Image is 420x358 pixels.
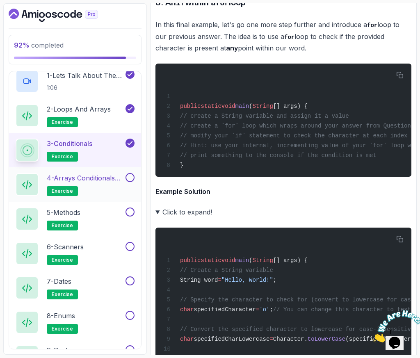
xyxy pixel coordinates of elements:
[252,103,273,109] span: String
[9,9,117,22] a: Dashboard
[47,276,71,286] p: 7 - Dates
[269,306,273,313] span: ;
[249,257,252,264] span: (
[16,104,135,127] button: 2-Loops and Arraysexercise
[47,242,84,252] p: 6 - Scanners
[252,257,273,264] span: String
[16,242,135,265] button: 6-Scannersexercise
[194,306,256,313] span: specifiedCharacter
[16,139,135,162] button: 3-Conditionalsexercise
[180,277,218,283] span: String word
[180,152,377,159] span: // print something to the console if the condition is met
[269,336,273,342] span: =
[221,103,235,109] span: void
[16,276,135,299] button: 7-Datesexercise
[249,103,252,109] span: (
[3,3,7,10] span: 1
[52,153,73,160] span: exercise
[3,3,54,36] img: Chat attention grabber
[273,277,276,283] span: ;
[218,277,221,283] span: =
[235,257,249,264] span: main
[52,188,73,194] span: exercise
[226,44,238,52] strong: any
[369,307,420,346] iframe: chat widget
[345,336,418,342] span: (specifiedCharacter);
[16,208,135,230] button: 5-Methodsexercise
[47,84,124,92] p: 1:06
[47,345,84,355] p: 9 - Packages
[16,70,135,93] button: 1-Lets Talk About The Exercises1:06
[221,257,235,264] span: void
[16,173,135,196] button: 4-Arrays Conditionals and Methodsexercise
[47,173,124,183] p: 4 - Arrays Conditionals and Methods
[284,34,294,41] code: for
[47,311,75,321] p: 8 - Enums
[180,123,418,129] span: // create a `for` loop which wraps around your answer from Question 7
[52,291,73,298] span: exercise
[308,336,345,342] span: toLowerCase
[201,103,221,109] span: static
[259,306,269,313] span: 'o'
[180,132,408,139] span: // modify your `if` statement to check the character at each index
[194,336,270,342] span: specifiedCharLowercase
[180,306,194,313] span: char
[180,336,194,342] span: char
[273,103,308,109] span: [] args) {
[14,41,64,49] span: completed
[235,103,249,109] span: main
[221,277,273,283] span: "Hello, World!"
[52,119,73,125] span: exercise
[47,71,124,80] p: 1 - Lets Talk About The Exercises
[273,257,308,264] span: [] args) {
[155,206,411,218] summary: Click to expand!
[14,41,30,49] span: 92 %
[52,257,73,263] span: exercise
[47,104,111,114] p: 2 - Loops and Arrays
[155,187,411,196] h4: Example Solution
[273,336,308,342] span: Character.
[201,257,221,264] span: static
[180,113,349,119] span: // create a String variable and assign it a value
[155,19,411,54] p: In this final example, let's go one more step further and introduce a loop to our previous answer...
[180,162,183,169] span: }
[180,267,273,274] span: // Create a String variable
[367,22,377,29] code: for
[47,208,80,217] p: 5 - Methods
[16,311,135,334] button: 8-Enumsexercise
[52,222,73,229] span: exercise
[47,139,92,148] p: 3 - Conditionals
[180,257,201,264] span: public
[52,326,73,332] span: exercise
[256,306,259,313] span: =
[180,103,201,109] span: public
